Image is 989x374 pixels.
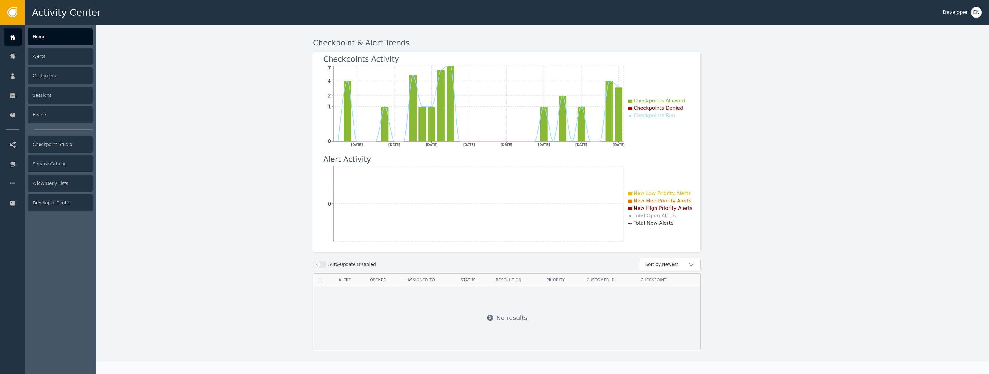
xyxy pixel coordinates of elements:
[28,28,93,45] div: Home
[491,274,542,287] th: Resolution
[639,259,701,270] button: Sort by:Newest
[328,104,331,110] tspan: 1
[613,143,625,147] tspan: [DATE]
[636,274,687,287] th: Checkpoint
[943,9,968,16] div: Developer
[4,67,93,85] a: Customers
[328,65,331,71] tspan: 7
[28,87,93,104] div: Sessions
[634,105,683,111] span: Checkpoints Denied
[4,155,93,173] a: Service Catalog
[575,143,587,147] tspan: [DATE]
[323,154,371,165] div: Alert Activity
[4,28,93,46] a: Home
[4,135,93,153] a: Checkpoint Studio
[634,190,691,196] span: New Low Priority Alerts
[32,6,101,19] span: Activity Center
[28,175,93,192] div: Allow/Deny Lists
[313,37,410,49] div: Checkpoint & Alert Trends
[328,261,376,268] label: Auto-Update Disabled
[4,47,93,65] a: Alerts
[645,261,688,268] div: Sort by: Newest
[4,86,93,104] a: Sessions
[28,106,93,123] div: Events
[365,274,403,287] th: Opened
[334,274,366,287] th: Alert
[496,313,528,322] div: No results
[4,106,93,124] a: Events
[634,205,692,211] span: New High Priority Alerts
[28,48,93,65] div: Alerts
[351,143,363,147] tspan: [DATE]
[28,136,93,153] div: Checkpoint Studio
[456,274,491,287] th: Status
[28,67,93,84] div: Customers
[463,143,475,147] tspan: [DATE]
[28,155,93,172] div: Service Catalog
[634,213,676,219] span: Total Open Alerts
[328,93,331,99] tspan: 2
[323,54,399,65] div: Checkpoints Activity
[4,194,93,212] a: Developer Center
[403,274,456,287] th: Assigned To
[538,143,550,147] tspan: [DATE]
[328,78,331,84] tspan: 4
[971,7,982,18] button: EN
[388,143,400,147] tspan: [DATE]
[582,274,636,287] th: Customer ID
[634,220,673,226] span: Total New Alerts
[328,201,331,207] tspan: 0
[4,174,93,192] a: Allow/Deny Lists
[634,113,675,118] span: Checkpoints Run
[634,98,685,104] span: Checkpoints Allowed
[634,198,691,204] span: New Med Priority Alerts
[426,143,438,147] tspan: [DATE]
[28,194,93,211] div: Developer Center
[328,138,331,144] tspan: 0
[542,274,582,287] th: Priority
[501,143,512,147] tspan: [DATE]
